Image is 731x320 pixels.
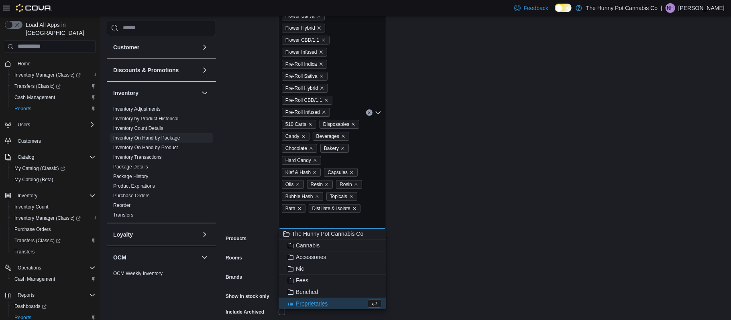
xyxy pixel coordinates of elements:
button: Remove Flower CBD/1:1 from selection in this group [321,38,326,43]
h3: Inventory [113,89,138,97]
span: Inventory Count Details [113,125,163,132]
button: Remove Chocolate from selection in this group [309,146,314,151]
span: Inventory by Product Historical [113,115,179,122]
span: Capsules [328,168,348,176]
span: Fees [296,276,308,284]
span: Flower CBD/1:1 [285,36,320,44]
span: My Catalog (Beta) [14,176,53,183]
a: Reports [11,104,35,113]
button: Nic [279,263,386,275]
a: Reorder [113,203,130,208]
button: Benched [279,286,386,298]
span: Home [18,61,31,67]
button: Remove Flower Infused from selection in this group [319,50,324,55]
span: Pre-Roll Hybrid [282,84,328,93]
span: Pre-Roll CBD/1:1 [282,96,332,105]
span: Reports [18,292,35,298]
p: The Hunny Pot Cannabis Co [586,3,658,13]
button: Discounts & Promotions [113,66,198,74]
button: Reports [2,290,99,301]
button: Reports [14,290,38,300]
span: Users [14,120,96,130]
span: Nic [296,265,304,273]
button: Remove Rosin from selection in this group [354,182,358,187]
span: Inventory Manager (Classic) [11,213,96,223]
span: Load All Apps in [GEOGRAPHIC_DATA] [22,21,96,37]
button: Users [2,119,99,130]
button: Remove Topicals from selection in this group [349,194,354,199]
a: Inventory On Hand by Package [113,135,180,141]
p: | [661,3,662,13]
span: Inventory Manager (Classic) [14,72,81,78]
label: Include Archived [226,309,264,315]
button: Cash Management [8,273,99,285]
span: Rosin [340,180,352,188]
span: Resin [307,180,333,189]
button: Proprietaries [279,298,386,310]
button: Inventory [200,88,210,98]
span: Operations [14,263,96,273]
button: Remove Flower Hybrid from selection in this group [317,26,322,30]
button: Operations [14,263,45,273]
a: Home [14,59,34,69]
span: Rosin [336,180,362,189]
span: Chocolate [282,144,317,153]
span: Dashboards [11,302,96,311]
span: Bakery [320,144,349,153]
span: My Catalog (Classic) [14,165,65,172]
button: Remove Bubble Hash from selection in this group [315,194,320,199]
span: Hard Candy [282,156,321,165]
span: Cash Management [14,94,55,101]
span: Flower Sativa [282,12,325,20]
span: Hard Candy [285,156,311,164]
button: Inventory [2,190,99,201]
a: Inventory Manager (Classic) [11,70,84,80]
button: Remove Pre-Roll Infused from selection in this group [322,110,326,115]
span: Feedback [524,4,548,12]
span: Flower Hybrid [285,24,315,32]
a: Transfers (Classic) [11,236,64,245]
span: Pre-Roll CBD/1:1 [285,96,322,104]
button: Loyalty [113,231,198,239]
a: Product Expirations [113,183,155,189]
span: Bath [285,205,295,213]
button: Remove Pre-Roll Indica from selection in this group [319,62,324,67]
a: Inventory Count [11,202,52,212]
a: Inventory Count Details [113,126,163,131]
button: Close list of options [375,109,381,116]
button: Remove Flower Sativa from selection in this group [316,14,321,18]
span: Distillate & Isolate [309,204,360,213]
div: Inventory [107,104,216,223]
button: Remove Pre-Roll CBD/1:1 from selection in this group [324,98,329,103]
button: Discounts & Promotions [200,65,210,75]
p: [PERSON_NAME] [678,3,725,13]
span: Inventory Count [14,204,49,210]
button: Customer [113,43,198,51]
a: Dashboards [8,301,99,312]
button: Inventory [113,89,198,97]
span: Flower CBD/1:1 [282,36,330,45]
h3: Customer [113,43,139,51]
button: Loyalty [200,230,210,239]
span: Transfers [11,247,96,257]
span: Candy [285,132,299,140]
span: Transfers [113,212,133,218]
span: Purchase Orders [113,192,150,199]
span: Transfers (Classic) [11,81,96,91]
span: Package Details [113,164,148,170]
span: Topicals [326,192,357,201]
button: Remove Pre-Roll Sativa from selection in this group [319,74,324,79]
span: Capsules [324,168,358,177]
span: Pre-Roll Infused [285,108,320,116]
span: Purchase Orders [14,226,51,233]
span: Reports [14,105,31,112]
span: Operations [18,265,41,271]
span: Oils [285,180,294,188]
span: Reports [11,104,96,113]
label: Show in stock only [226,293,269,300]
a: Inventory On Hand by Product [113,145,178,150]
h3: OCM [113,253,126,261]
span: Customers [18,138,41,144]
span: Transfers (Classic) [11,236,96,245]
button: Customers [2,135,99,147]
